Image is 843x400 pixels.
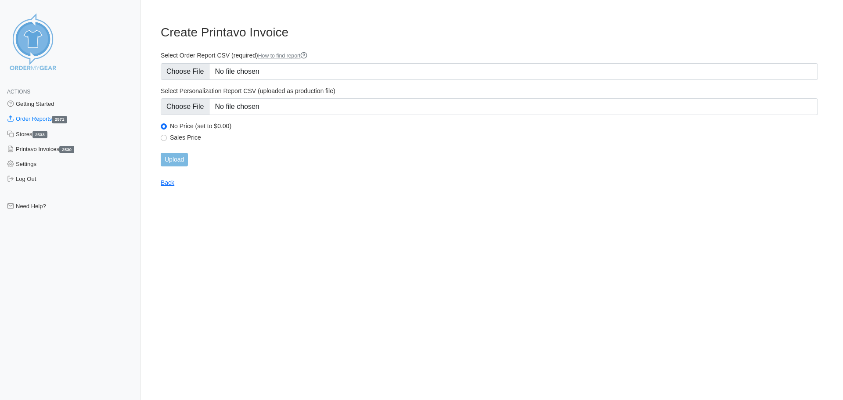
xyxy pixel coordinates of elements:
[161,153,188,166] input: Upload
[59,146,74,153] span: 2530
[258,53,308,59] a: How to find report
[7,89,30,95] span: Actions
[32,131,47,138] span: 2533
[170,133,818,141] label: Sales Price
[161,25,818,40] h3: Create Printavo Invoice
[161,51,818,60] label: Select Order Report CSV (required)
[170,122,818,130] label: No Price (set to $0.00)
[161,179,174,186] a: Back
[52,116,67,123] span: 2571
[161,87,818,95] label: Select Personalization Report CSV (uploaded as production file)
